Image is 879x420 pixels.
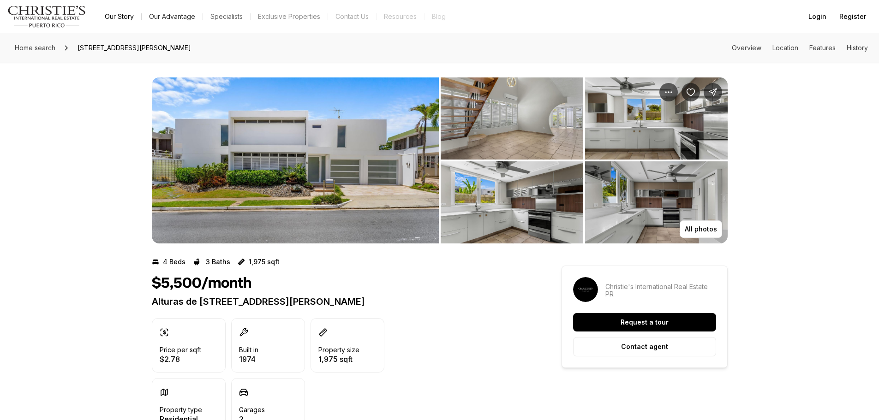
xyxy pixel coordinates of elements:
button: Register [834,7,872,26]
p: Price per sqft [160,346,201,354]
nav: Page section menu [732,44,868,52]
a: Blog [425,10,453,23]
p: Built in [239,346,258,354]
p: All photos [685,225,717,233]
p: 1974 [239,355,258,363]
button: Property options [659,83,678,101]
button: View image gallery [585,77,728,160]
img: logo [7,6,86,28]
button: Share Property: Alturas de San Patricio 1 #5 [704,83,722,101]
a: Skip to: History [847,44,868,52]
button: View image gallery [441,77,583,160]
button: View image gallery [152,77,439,243]
span: Home search [15,44,55,52]
p: Property size [318,346,359,354]
p: 4 Beds [163,258,185,266]
div: Listing Photos [152,77,728,243]
p: 1,975 sqft [249,258,280,266]
p: Request a tour [621,319,669,326]
p: Christie's International Real Estate PR [605,283,716,298]
p: Alturas de [STREET_ADDRESS][PERSON_NAME] [152,296,528,307]
a: Home search [11,41,59,55]
button: Request a tour [573,313,716,331]
a: Specialists [203,10,250,23]
p: Garages [239,406,265,414]
li: 2 of 7 [441,77,728,243]
a: Skip to: Overview [732,44,761,52]
a: Skip to: Location [772,44,798,52]
li: 1 of 7 [152,77,439,243]
p: 1,975 sqft [318,355,359,363]
p: $2.78 [160,355,201,363]
button: Save Property: Alturas de San Patricio 1 #5 [682,83,700,101]
a: Resources [377,10,424,23]
a: Skip to: Features [809,44,836,52]
button: Contact agent [573,337,716,356]
button: Contact Us [328,10,376,23]
p: 3 Baths [206,258,230,266]
button: All photos [680,220,722,238]
button: Login [803,7,832,26]
p: Contact agent [621,343,668,350]
span: [STREET_ADDRESS][PERSON_NAME] [74,41,195,55]
h1: $5,500/month [152,275,251,292]
button: 3 Baths [193,254,230,269]
span: Register [839,13,866,20]
a: Our Advantage [142,10,203,23]
span: Login [808,13,826,20]
button: View image gallery [585,161,728,243]
button: View image gallery [441,161,583,243]
a: Exclusive Properties [251,10,328,23]
p: Property type [160,406,202,414]
a: Our Story [97,10,141,23]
